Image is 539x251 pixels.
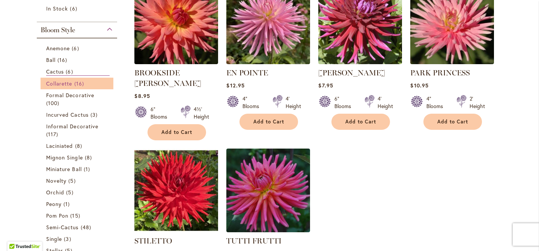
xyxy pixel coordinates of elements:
button: Add to Cart [423,114,482,130]
span: 100 [46,99,61,107]
button: Add to Cart [148,124,206,140]
span: Add to Cart [161,129,192,135]
span: 1 [84,165,92,173]
span: Laciniated [46,142,73,149]
span: Cactus [46,68,64,75]
span: 16 [57,56,69,64]
a: Ball 16 [46,56,110,64]
span: Informal Decorative [46,123,98,130]
span: Pom Pon [46,212,68,219]
span: Mignon Single [46,154,83,161]
a: Miniature Ball 1 [46,165,110,173]
span: Miniature Ball [46,165,82,173]
span: $12.95 [226,82,244,89]
span: 1 [63,200,72,208]
a: [PERSON_NAME] [318,68,385,77]
span: Add to Cart [437,119,468,125]
span: Semi-Cactus [46,224,79,231]
div: 2' Height [470,95,485,110]
span: 5 [68,177,77,185]
a: Novelty 5 [46,177,110,185]
span: Add to Cart [253,119,284,125]
iframe: Launch Accessibility Center [6,224,27,245]
span: Novelty [46,177,66,184]
span: $10.95 [410,82,428,89]
span: 48 [81,223,93,231]
div: 4" Blooms [426,95,447,110]
a: STILETTO [134,236,172,245]
a: TUTTI FRUTTI [226,236,282,245]
span: Collarette [46,80,72,87]
span: 5 [66,188,75,196]
span: 3 [90,111,99,119]
span: Add to Cart [345,119,376,125]
img: STILETTO [134,149,218,232]
a: JUANITA [318,59,402,66]
span: Anemone [46,45,70,52]
button: Add to Cart [331,114,390,130]
span: 117 [46,130,60,138]
span: 8 [75,142,84,150]
a: PARK PRINCESS [410,59,494,66]
span: $8.95 [134,92,150,99]
div: 6" Blooms [151,105,172,120]
a: Pom Pon 15 [46,212,110,219]
a: Formal Decorative 100 [46,91,110,107]
div: 4½' Height [194,105,209,120]
span: $7.95 [318,82,333,89]
span: In Stock [46,5,68,12]
a: BROOKSIDE [PERSON_NAME] [134,68,201,88]
a: BROOKSIDE CHERI [134,59,218,66]
a: Informal Decorative 117 [46,122,110,138]
img: TUTTI FRUTTI [226,149,310,232]
span: 6 [72,44,81,52]
a: PARK PRINCESS [410,68,470,77]
a: Orchid 5 [46,188,110,196]
span: Bloom Style [41,26,75,34]
a: Incurved Cactus 3 [46,111,110,119]
span: Peony [46,200,62,207]
span: 3 [64,235,73,243]
span: Orchid [46,189,64,196]
div: 6" Blooms [334,95,355,110]
a: EN POINTE [226,59,310,66]
span: Single [46,235,62,242]
a: Mignon Single 8 [46,153,110,161]
a: Peony 1 [46,200,110,208]
a: Single 3 [46,235,110,243]
a: Anemone 6 [46,44,110,52]
a: In Stock 6 [46,5,110,12]
button: Add to Cart [239,114,298,130]
span: 15 [70,212,82,219]
a: STILETTO [134,227,218,234]
span: Formal Decorative [46,92,94,99]
span: Incurved Cactus [46,111,89,118]
a: TUTTI FRUTTI [226,227,310,234]
div: 4' Height [378,95,393,110]
div: 4" Blooms [242,95,263,110]
span: 16 [74,80,86,87]
span: 8 [85,153,94,161]
div: 4' Height [286,95,301,110]
a: EN POINTE [226,68,268,77]
a: Cactus 6 [46,68,110,76]
a: Laciniated 8 [46,142,110,150]
span: Ball [46,56,56,63]
span: 6 [70,5,79,12]
span: 6 [66,68,75,75]
a: Collarette 16 [46,80,110,87]
a: Semi-Cactus 48 [46,223,110,231]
